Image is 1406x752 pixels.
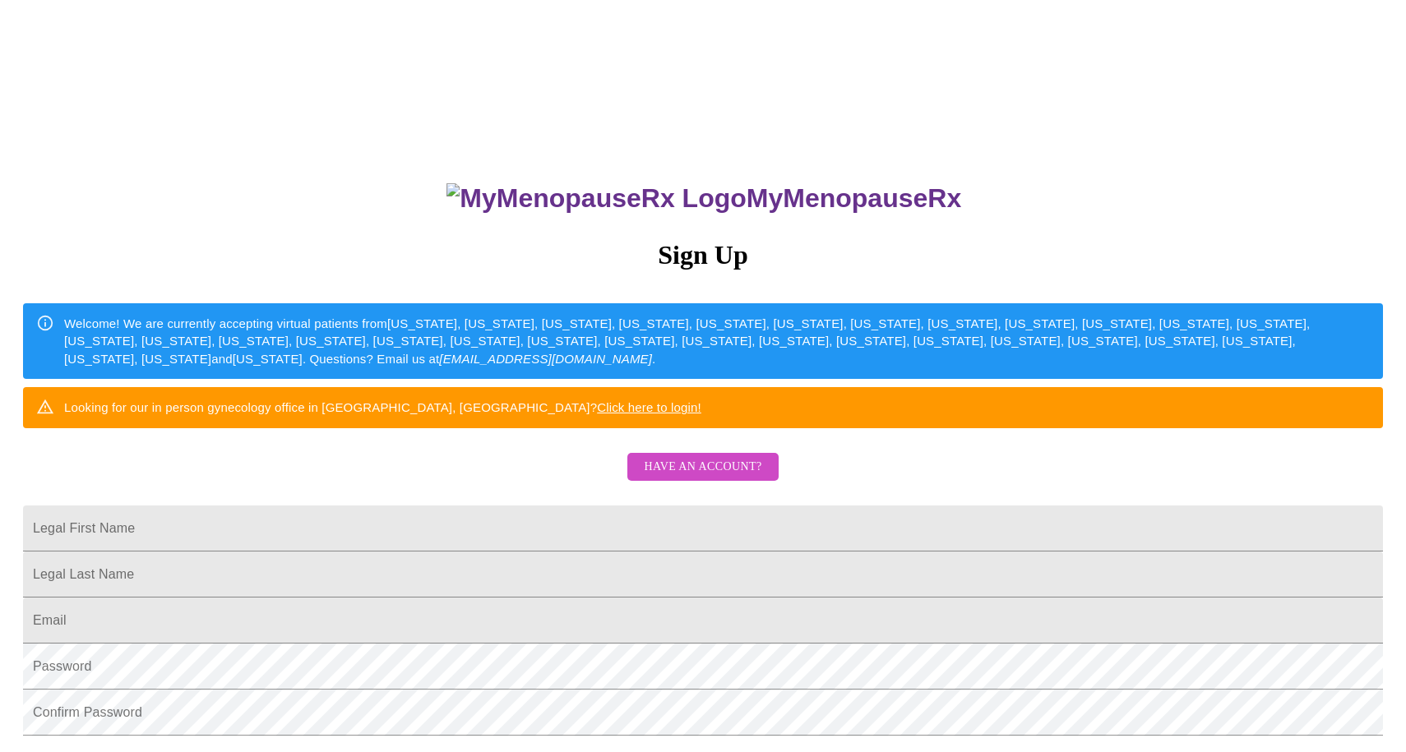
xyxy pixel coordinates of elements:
[627,453,778,482] button: Have an account?
[446,183,746,214] img: MyMenopauseRx Logo
[25,183,1384,214] h3: MyMenopauseRx
[64,308,1370,374] div: Welcome! We are currently accepting virtual patients from [US_STATE], [US_STATE], [US_STATE], [US...
[64,392,701,422] div: Looking for our in person gynecology office in [GEOGRAPHIC_DATA], [GEOGRAPHIC_DATA]?
[23,240,1383,270] h3: Sign Up
[644,457,761,477] span: Have an account?
[439,352,652,366] em: [EMAIL_ADDRESS][DOMAIN_NAME]
[597,400,701,414] a: Click here to login!
[623,471,782,485] a: Have an account?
